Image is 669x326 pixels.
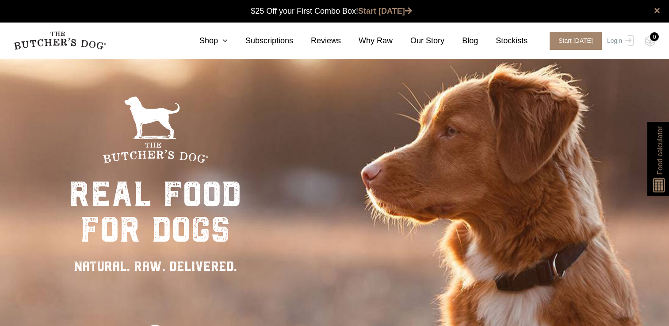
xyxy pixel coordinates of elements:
span: Start [DATE] [550,32,602,50]
span: Food calculator [654,126,665,174]
img: TBD_Cart-Empty.png [645,35,656,47]
a: close [654,5,660,16]
a: Start [DATE] [358,7,412,15]
a: Login [605,32,634,50]
div: real food for dogs [69,177,241,247]
a: Reviews [293,35,341,47]
a: Our Story [393,35,444,47]
a: Shop [182,35,228,47]
a: Start [DATE] [541,32,605,50]
a: Why Raw [341,35,393,47]
div: NATURAL. RAW. DELIVERED. [69,256,241,276]
a: Subscriptions [228,35,293,47]
a: Stockists [478,35,528,47]
a: Blog [444,35,478,47]
div: 0 [650,32,659,41]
